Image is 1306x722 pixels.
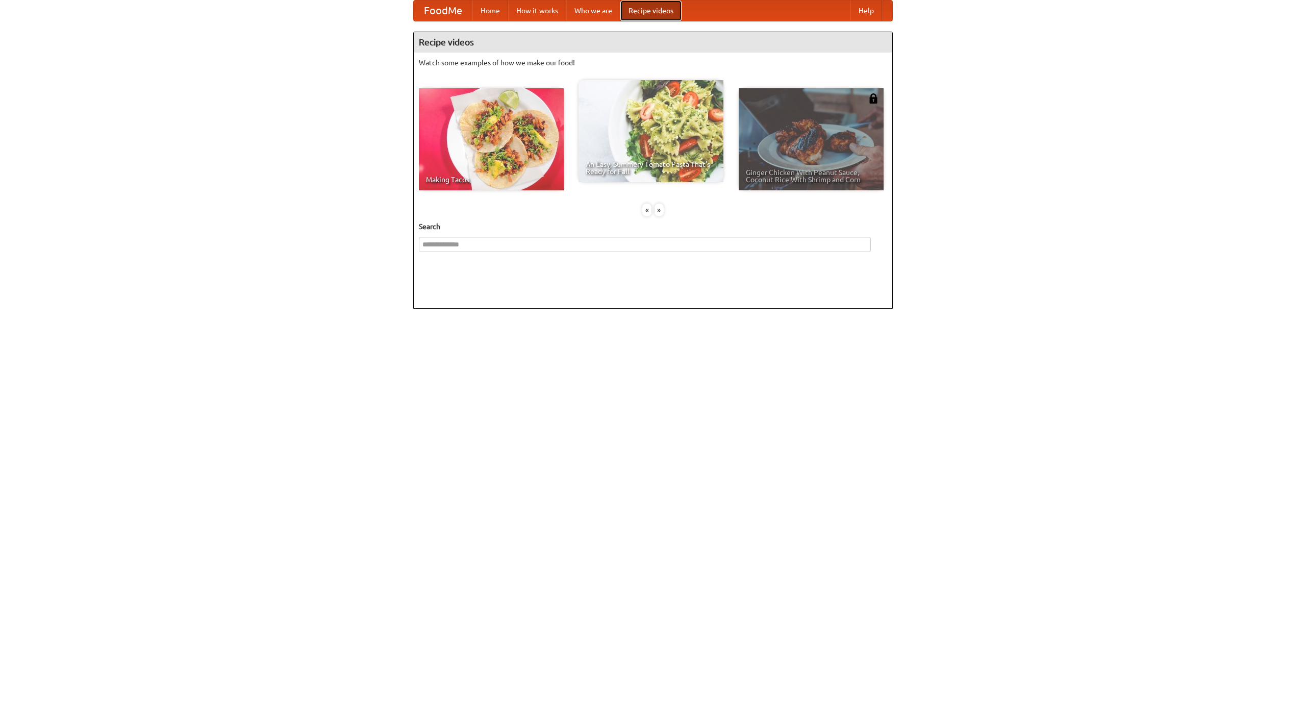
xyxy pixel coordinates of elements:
h4: Recipe videos [414,32,892,53]
a: Help [850,1,882,21]
a: Recipe videos [620,1,682,21]
div: » [655,204,664,216]
h5: Search [419,221,887,232]
a: Home [472,1,508,21]
a: Who we are [566,1,620,21]
a: Making Tacos [419,88,564,190]
a: An Easy, Summery Tomato Pasta That's Ready for Fall [579,80,723,182]
div: « [642,204,651,216]
span: An Easy, Summery Tomato Pasta That's Ready for Fall [586,161,716,175]
a: FoodMe [414,1,472,21]
p: Watch some examples of how we make our food! [419,58,887,68]
span: Making Tacos [426,176,557,183]
a: How it works [508,1,566,21]
img: 483408.png [868,93,878,104]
